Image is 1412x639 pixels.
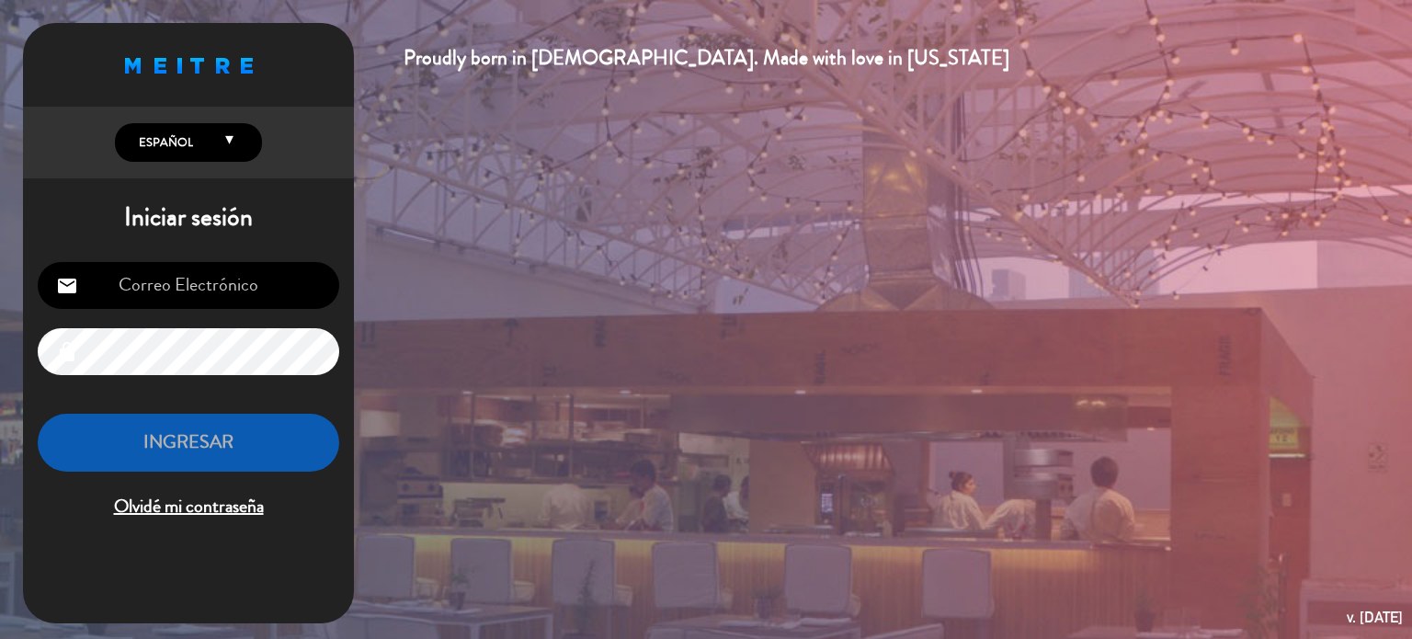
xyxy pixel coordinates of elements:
button: INGRESAR [38,414,339,472]
span: Español [134,133,193,152]
i: email [56,275,78,297]
span: Olvidé mi contraseña [38,492,339,522]
input: Correo Electrónico [38,262,339,309]
div: v. [DATE] [1347,605,1403,630]
h1: Iniciar sesión [23,202,354,234]
i: lock [56,341,78,363]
